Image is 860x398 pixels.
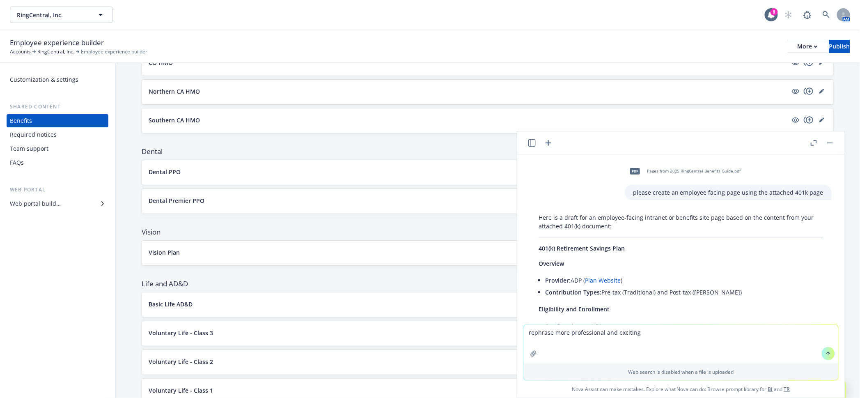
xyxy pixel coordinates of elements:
a: Benefits [7,114,108,127]
a: Report a Bug [799,7,816,23]
div: Benefits [10,114,32,127]
p: Voluntary Life - Class 1 [149,386,213,395]
a: editPencil [817,115,827,125]
button: Voluntary Life - Class 3 [149,329,787,337]
a: Web portal builder [7,197,108,210]
p: Voluntary Life - Class 2 [149,357,213,366]
a: BI [768,386,773,393]
li: Pre-tax (Traditional) and Post-tax ([PERSON_NAME]) [545,286,823,298]
div: FAQs [10,156,24,169]
li: ADP ( ) [545,274,823,286]
p: Dental Premier PPO [149,196,204,205]
p: Here is a draft for an employee-facing intranet or benefits site page based on the content from y... [539,213,823,230]
button: Voluntary Life - Class 1 [149,386,787,395]
a: TR [784,386,790,393]
button: Vision Plan [149,248,800,257]
span: Employee experience builder [10,37,104,48]
button: Southern CA HMO [149,116,787,124]
div: Web portal builder [10,197,61,210]
button: Basic Life AD&D [149,300,787,308]
p: Southern CA HMO [149,116,200,124]
a: editPencil [817,86,827,96]
a: Customization & settings [7,73,108,86]
span: Eligibility and Enrollment [539,305,610,313]
a: Required notices [7,128,108,141]
div: Web portal [7,186,108,194]
div: Shared content [7,103,108,111]
a: copyPlus [804,86,814,96]
p: Web search is disabled when a file is uploaded [529,368,833,375]
p: please create an employee facing page using the attached 401k page [633,188,823,197]
span: pdf [630,168,640,174]
button: Dental Premier PPO [149,196,787,205]
a: visible [791,86,800,96]
div: Team support [10,142,48,155]
a: visible [791,115,800,125]
span: Overview [539,260,564,267]
button: Northern CA HMO [149,87,787,96]
span: Employee experience builder [81,48,147,55]
span: Vision [142,227,834,237]
span: Life and AD&D [142,279,834,289]
button: More [788,40,828,53]
span: Provider: [545,276,571,284]
span: Dental [142,147,834,156]
p: Vision Plan [149,248,180,257]
span: RingCentral, Inc. [17,11,88,19]
p: Northern CA HMO [149,87,200,96]
a: Plan Website [585,276,621,284]
div: 8 [771,8,778,16]
textarea: rephrase more professional and exciting [524,325,838,363]
a: Accounts [10,48,31,55]
div: Required notices [10,128,57,141]
a: Team support [7,142,108,155]
a: FAQs [7,156,108,169]
button: Publish [829,40,850,53]
a: copyPlus [804,115,814,125]
div: pdfPages from 2025 RingCentral Benefits Guide.pdf [625,161,743,182]
button: Dental PPO [149,168,787,176]
span: Age Requirement: [545,322,595,330]
li: 21+ [545,320,823,332]
button: RingCentral, Inc. [10,7,112,23]
span: Nova Assist can make mistakes. Explore what Nova can do: Browse prompt library for and [521,381,842,398]
a: Start snowing [780,7,797,23]
div: Customization & settings [10,73,78,86]
p: Dental PPO [149,168,181,176]
a: RingCentral, Inc. [37,48,74,55]
button: Voluntary Life - Class 2 [149,357,787,366]
p: Basic Life AD&D [149,300,193,308]
a: Search [818,7,835,23]
div: More [798,40,818,53]
p: Voluntary Life - Class 3 [149,329,213,337]
span: Contribution Types: [545,288,601,296]
span: 401(k) Retirement Savings Plan [539,244,625,252]
span: Pages from 2025 RingCentral Benefits Guide.pdf [647,168,741,174]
